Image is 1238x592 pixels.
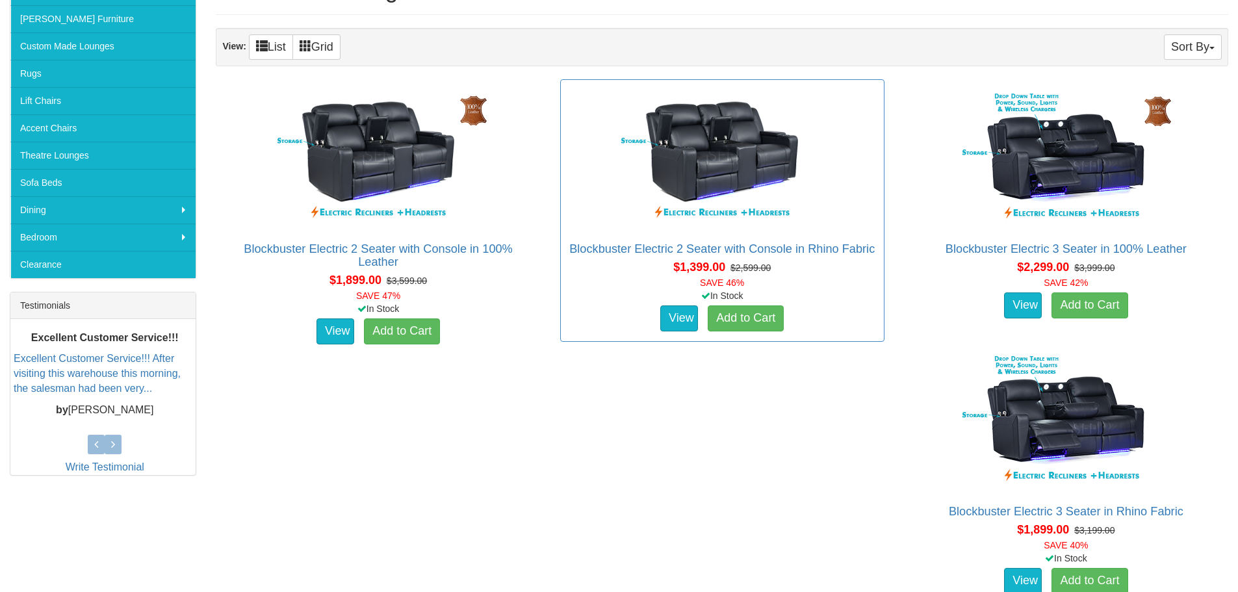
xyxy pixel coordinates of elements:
[364,318,440,344] a: Add to Cart
[708,305,784,331] a: Add to Cart
[946,242,1187,255] a: Blockbuster Electric 3 Seater in 100% Leather
[730,263,771,273] del: $2,599.00
[10,60,196,87] a: Rugs
[261,86,495,229] img: Blockbuster Electric 2 Seater with Console in 100% Leather
[14,353,181,394] a: Excellent Customer Service!!! After visiting this warehouse this morning, the salesman had been v...
[949,349,1183,492] img: Blockbuster Electric 3 Seater in Rhino Fabric
[1074,263,1115,273] del: $3,999.00
[1017,523,1069,536] span: $1,899.00
[10,169,196,196] a: Sofa Beds
[605,86,839,229] img: Blockbuster Electric 2 Seater with Console in Rhino Fabric
[660,305,698,331] a: View
[10,114,196,142] a: Accent Chairs
[249,34,293,60] a: List
[673,261,725,274] span: $1,399.00
[1074,525,1115,535] del: $3,199.00
[329,274,381,287] span: $1,899.00
[1051,292,1128,318] a: Add to Cart
[10,87,196,114] a: Lift Chairs
[558,289,887,302] div: In Stock
[901,552,1231,565] div: In Stock
[10,5,196,32] a: [PERSON_NAME] Furniture
[1044,277,1088,288] font: SAVE 42%
[292,34,341,60] a: Grid
[31,332,179,343] b: Excellent Customer Service!!!
[1164,34,1222,60] button: Sort By
[316,318,354,344] a: View
[1044,540,1088,550] font: SAVE 40%
[10,292,196,319] div: Testimonials
[66,461,144,472] a: Write Testimonial
[949,86,1183,229] img: Blockbuster Electric 3 Seater in 100% Leather
[213,302,543,315] div: In Stock
[14,403,196,418] p: [PERSON_NAME]
[356,290,400,301] font: SAVE 47%
[1004,292,1042,318] a: View
[10,196,196,224] a: Dining
[10,32,196,60] a: Custom Made Lounges
[10,224,196,251] a: Bedroom
[949,505,1183,518] a: Blockbuster Electric 3 Seater in Rhino Fabric
[10,142,196,169] a: Theatre Lounges
[222,41,246,51] strong: View:
[244,242,512,268] a: Blockbuster Electric 2 Seater with Console in 100% Leather
[10,251,196,278] a: Clearance
[700,277,744,288] font: SAVE 46%
[387,276,427,286] del: $3,599.00
[56,404,68,415] b: by
[1017,261,1069,274] span: $2,299.00
[569,242,875,255] a: Blockbuster Electric 2 Seater with Console in Rhino Fabric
